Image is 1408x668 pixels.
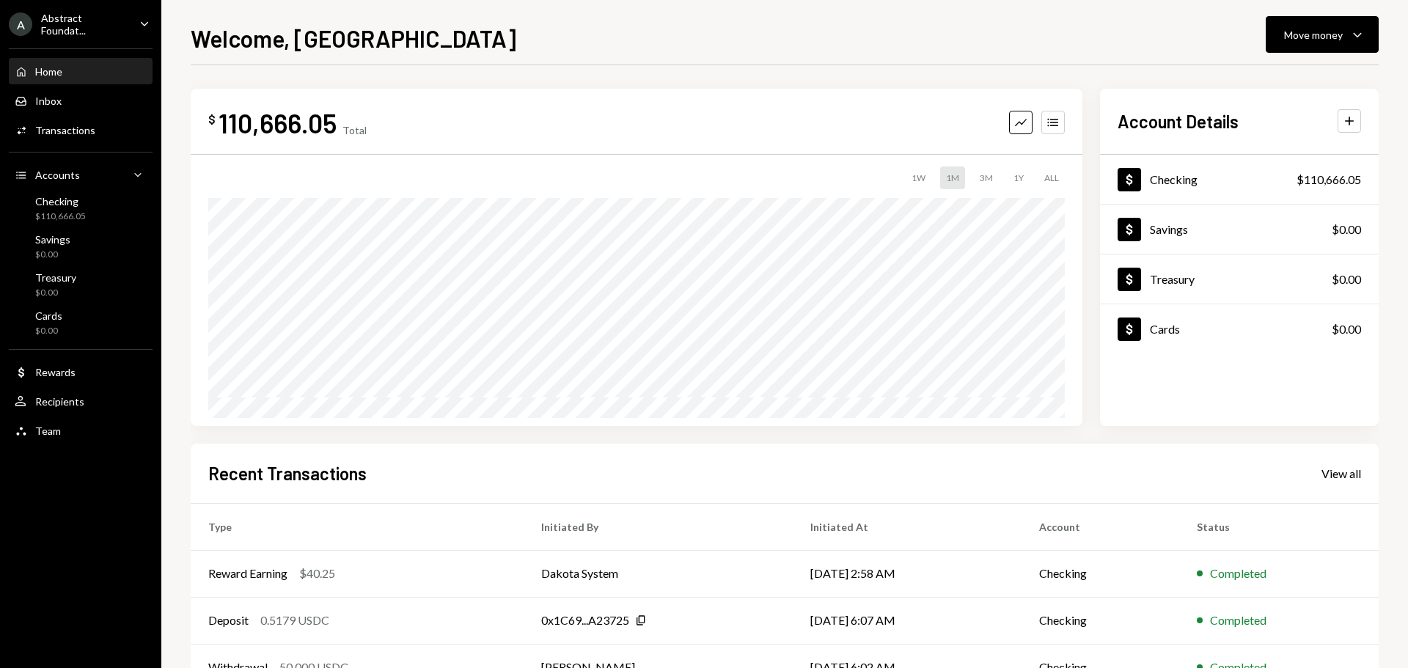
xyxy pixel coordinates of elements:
[9,87,153,114] a: Inbox
[299,565,335,582] div: $40.25
[9,305,153,340] a: Cards$0.00
[1100,155,1379,204] a: Checking$110,666.05
[1022,597,1179,644] td: Checking
[35,325,62,337] div: $0.00
[35,249,70,261] div: $0.00
[1150,222,1188,236] div: Savings
[1022,550,1179,597] td: Checking
[35,271,76,284] div: Treasury
[1038,166,1065,189] div: ALL
[35,425,61,437] div: Team
[1297,171,1361,188] div: $110,666.05
[906,166,931,189] div: 1W
[208,112,216,127] div: $
[35,309,62,322] div: Cards
[1022,503,1179,550] th: Account
[9,12,32,36] div: A
[940,166,965,189] div: 1M
[9,117,153,143] a: Transactions
[191,503,524,550] th: Type
[35,95,62,107] div: Inbox
[1321,466,1361,481] div: View all
[191,23,516,53] h1: Welcome, [GEOGRAPHIC_DATA]
[35,366,76,378] div: Rewards
[1266,16,1379,53] button: Move money
[1008,166,1030,189] div: 1Y
[1179,503,1379,550] th: Status
[1210,565,1266,582] div: Completed
[260,612,329,629] div: 0.5179 USDC
[524,550,793,597] td: Dakota System
[1150,322,1180,336] div: Cards
[208,461,367,485] h2: Recent Transactions
[1210,612,1266,629] div: Completed
[974,166,999,189] div: 3M
[1118,109,1239,133] h2: Account Details
[1100,254,1379,304] a: Treasury$0.00
[35,287,76,299] div: $0.00
[41,12,128,37] div: Abstract Foundat...
[35,195,86,208] div: Checking
[9,267,153,302] a: Treasury$0.00
[9,58,153,84] a: Home
[1100,205,1379,254] a: Savings$0.00
[1321,465,1361,481] a: View all
[1150,172,1198,186] div: Checking
[35,210,86,223] div: $110,666.05
[524,503,793,550] th: Initiated By
[9,417,153,444] a: Team
[541,612,629,629] div: 0x1C69...A23725
[219,106,337,139] div: 110,666.05
[208,612,249,629] div: Deposit
[9,359,153,385] a: Rewards
[35,233,70,246] div: Savings
[9,161,153,188] a: Accounts
[1332,320,1361,338] div: $0.00
[793,550,1022,597] td: [DATE] 2:58 AM
[1284,27,1343,43] div: Move money
[35,124,95,136] div: Transactions
[35,65,62,78] div: Home
[1100,304,1379,353] a: Cards$0.00
[793,597,1022,644] td: [DATE] 6:07 AM
[208,565,287,582] div: Reward Earning
[9,388,153,414] a: Recipients
[9,191,153,226] a: Checking$110,666.05
[35,395,84,408] div: Recipients
[1332,271,1361,288] div: $0.00
[35,169,80,181] div: Accounts
[1150,272,1195,286] div: Treasury
[793,503,1022,550] th: Initiated At
[1332,221,1361,238] div: $0.00
[9,229,153,264] a: Savings$0.00
[342,124,367,136] div: Total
